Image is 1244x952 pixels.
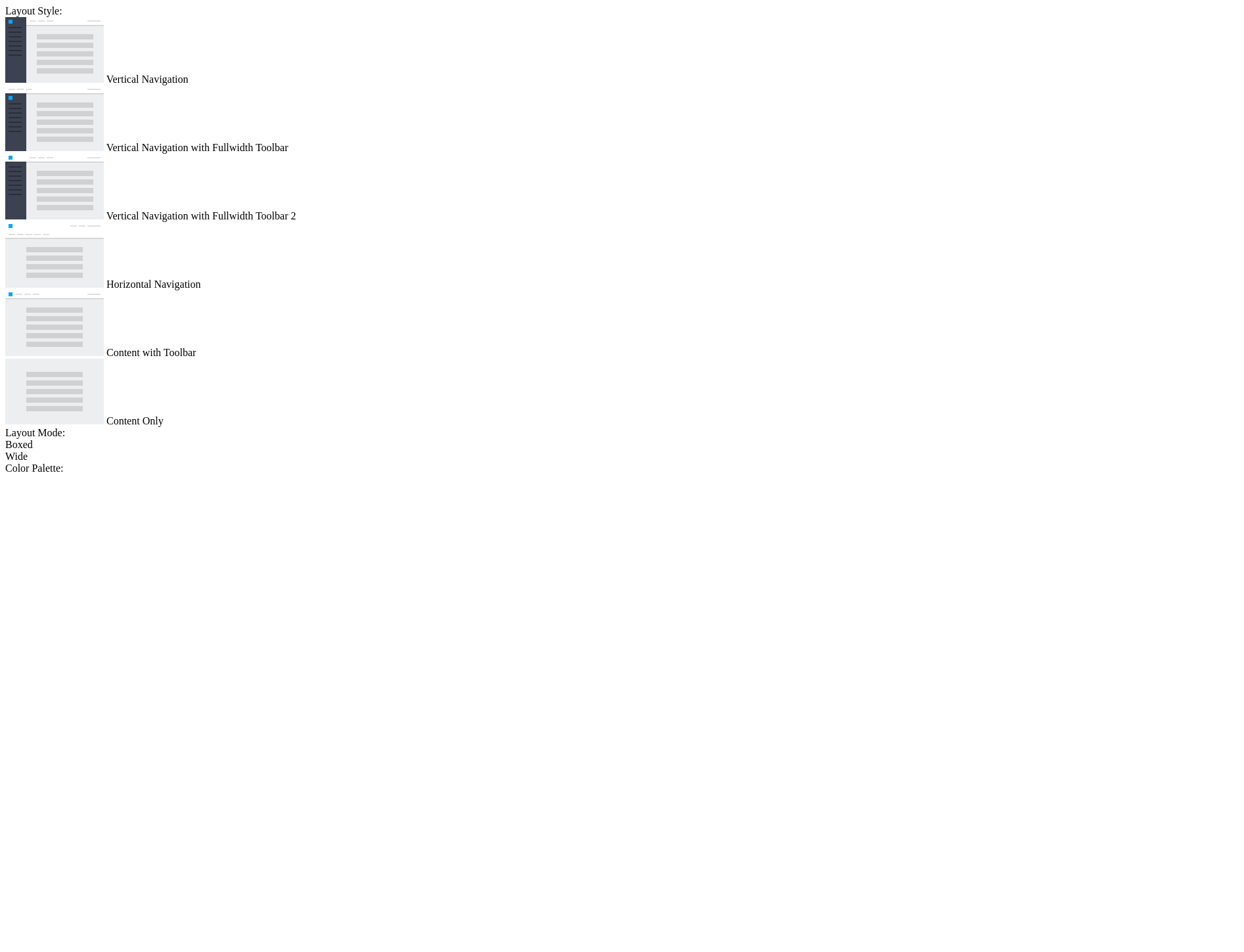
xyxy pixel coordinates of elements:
img: vertical-nav-with-full-toolbar.jpg [5,85,104,151]
img: horizontal-nav.jpg [5,222,104,288]
md-radio-button: Vertical Navigation with Fullwidth Toolbar 2 [5,154,1239,222]
span: Vertical Navigation [106,74,189,85]
md-radio-button: Content with Toolbar [5,290,1239,359]
md-radio-button: Vertical Navigation [5,17,1239,85]
md-radio-button: Horizontal Navigation [5,222,1239,290]
md-radio-button: Content Only [5,359,1239,427]
span: Content with Toolbar [106,347,196,358]
md-radio-button: Boxed [5,439,1239,451]
div: Layout Style: [5,5,1239,17]
span: Vertical Navigation with Fullwidth Toolbar [106,142,288,153]
md-radio-button: Wide [5,451,1239,463]
img: vertical-nav-with-full-toolbar-2.jpg [5,154,104,219]
div: Layout Mode: [5,427,1239,439]
md-radio-button: Vertical Navigation with Fullwidth Toolbar [5,85,1239,154]
span: Content Only [106,415,164,426]
span: Vertical Navigation with Fullwidth Toolbar 2 [106,210,296,221]
span: Horizontal Navigation [106,279,201,290]
img: vertical-nav.jpg [5,17,104,83]
div: Color Palette: [5,463,1239,474]
img: content-only.jpg [5,359,104,424]
img: content-with-toolbar.jpg [5,290,104,356]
